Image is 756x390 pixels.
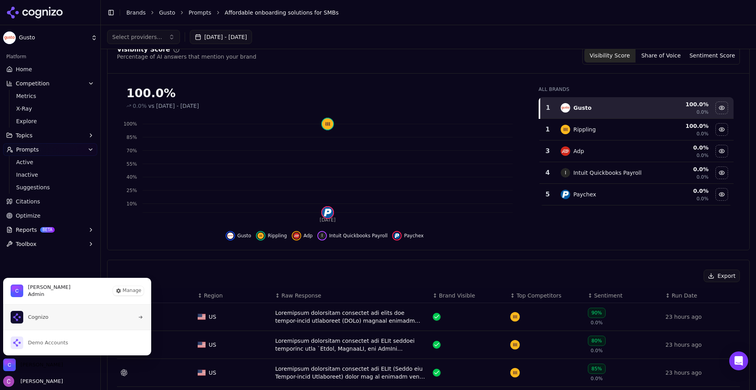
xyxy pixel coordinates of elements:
[507,288,585,303] th: Top Competitors
[120,292,191,299] div: ↕
[317,231,387,240] button: Hide intuit quickbooks payroll data
[16,226,37,234] span: Reports
[539,97,734,205] div: Data table
[28,314,48,321] span: Cognizo
[16,198,40,205] span: Citations
[159,9,175,17] a: Gusto
[268,233,287,239] span: Rippling
[16,105,85,113] span: X-Ray
[573,147,584,155] div: Adp
[394,233,400,239] img: paychex
[510,368,520,377] img: rippling
[3,278,151,355] div: Chris Abouraad is active
[28,291,70,298] span: Admin
[126,148,137,153] tspan: 70%
[543,168,553,177] div: 4
[198,342,206,348] img: US
[275,337,426,353] div: Loremipsum dolorsitam consectet adi ELIt seddoei temporinc utla `Etdol, MagnaaLI, eni AdmIni Veni...
[573,169,641,177] div: Intuit Quickbooks Payroll
[433,292,504,299] div: ↕
[715,145,728,157] button: Hide adp data
[126,174,137,180] tspan: 40%
[190,30,252,44] button: [DATE] - [DATE]
[704,270,740,282] button: Export
[665,292,737,299] div: ↕
[3,359,63,371] button: Close organization switcher
[16,212,41,220] span: Optimize
[282,292,321,299] span: Raw Response
[126,188,137,193] tspan: 25%
[662,288,740,303] th: Run Date
[430,288,507,303] th: Brand Visible
[272,288,430,303] th: Raw Response
[189,9,211,17] a: Prompts
[543,190,553,199] div: 5
[665,369,737,377] div: 23 hours ago
[510,312,520,322] img: rippling
[256,231,287,240] button: Hide rippling data
[329,233,387,239] span: Intuit Quickbooks Payroll
[561,103,570,113] img: gusto
[658,144,708,152] div: 0.0 %
[40,227,55,233] span: BETA
[275,292,426,299] div: ↕
[209,313,216,321] span: US
[126,9,146,16] a: Brands
[591,320,603,326] span: 0.0%
[3,50,97,63] div: Platform
[112,33,162,41] span: Select providers...
[573,104,591,112] div: Gusto
[543,125,553,134] div: 1
[209,341,216,349] span: US
[591,375,603,382] span: 0.0%
[195,288,272,303] th: Region
[715,188,728,201] button: Hide paychex data
[16,240,37,248] span: Toolbox
[11,336,23,349] img: Demo Accounts
[292,231,313,240] button: Hide adp data
[117,288,195,303] th: Provider
[126,161,137,167] tspan: 55%
[16,183,85,191] span: Suggestions
[117,53,256,61] div: Percentage of AI answers that mention your brand
[594,292,623,299] span: Sentiment
[148,102,199,110] span: vs [DATE] - [DATE]
[543,146,553,156] div: 3
[404,233,424,239] span: Paychex
[697,152,709,159] span: 0.0%
[573,190,596,198] div: Paychex
[17,378,63,385] span: [PERSON_NAME]
[561,146,570,156] img: adp
[198,370,206,376] img: US
[588,364,606,374] div: 85%
[209,369,216,377] span: US
[561,168,570,177] span: I
[543,103,553,113] div: 1
[16,131,33,139] span: Topics
[16,65,32,73] span: Home
[561,190,570,199] img: paychex
[19,34,88,41] span: Gusto
[16,117,85,125] span: Explore
[28,284,70,291] span: Chris Abouraad
[636,48,687,63] button: Share of Voice
[539,86,734,92] div: All Brands
[126,86,523,100] div: 100.0%
[715,102,728,114] button: Hide gusto data
[510,292,582,299] div: ↕
[16,158,85,166] span: Active
[225,9,339,17] span: Affordable onboarding solutions for SMBs
[237,233,251,239] span: Gusto
[585,288,662,303] th: Sentiment
[320,217,336,223] tspan: [DATE]
[16,79,50,87] span: Competition
[658,100,708,108] div: 100.0 %
[729,351,748,370] div: Open Intercom Messenger
[588,336,606,346] div: 80%
[20,361,63,368] span: Chris Abouraad
[697,196,709,202] span: 0.0%
[198,292,269,299] div: ↕
[439,292,475,299] span: Brand Visible
[204,292,223,299] span: Region
[293,233,300,239] img: adp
